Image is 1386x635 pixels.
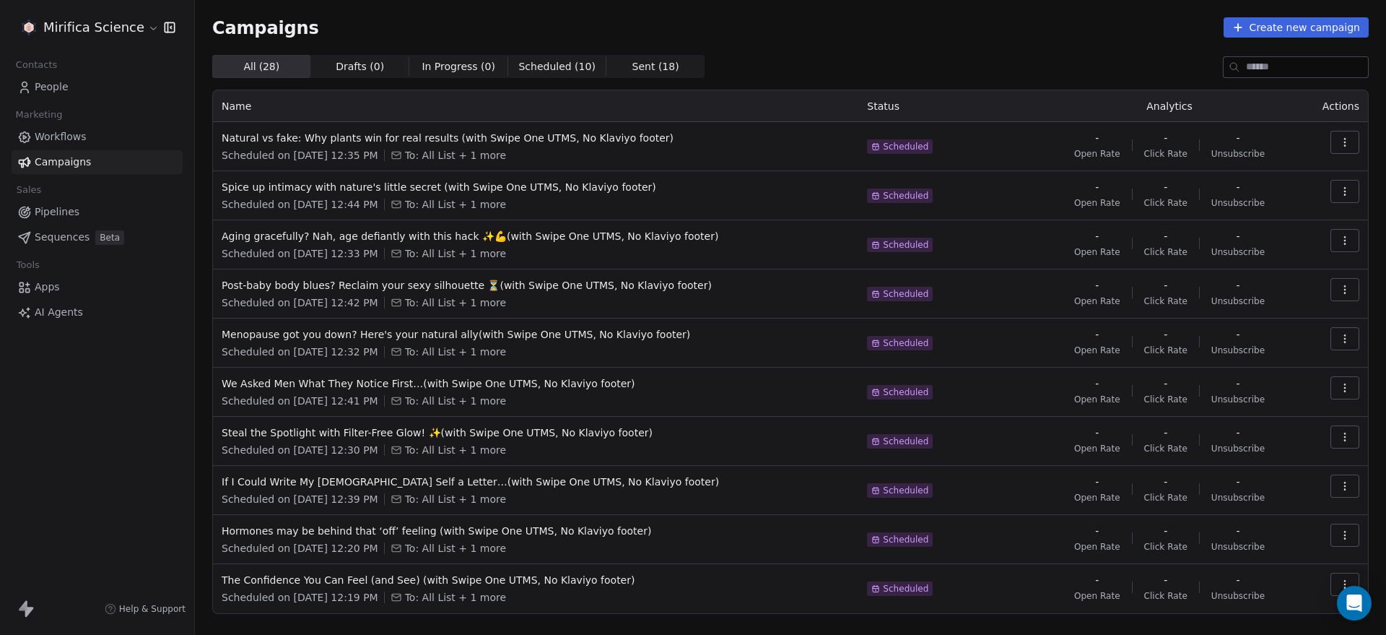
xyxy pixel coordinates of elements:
span: Post-baby body blues? Reclaim your sexy silhouette ⏳(with Swipe One UTMS, No Klaviyo footer) [222,278,850,293]
span: Beta [95,230,124,245]
span: - [1164,131,1167,145]
span: Click Rate [1144,443,1187,454]
span: Open Rate [1074,492,1120,504]
a: Help & Support [105,603,186,615]
span: - [1236,475,1239,489]
span: Scheduled [883,337,928,349]
span: Open Rate [1074,541,1120,553]
span: Scheduled on [DATE] 12:39 PM [222,492,378,506]
span: Scheduled [883,386,928,398]
span: Unsubscribe [1211,197,1265,209]
span: Marketing [9,104,69,126]
span: Pipelines [35,204,79,220]
span: Unsubscribe [1211,443,1265,454]
span: - [1236,131,1239,145]
span: People [35,79,69,95]
span: Spice up intimacy with nature's little secret (with Swipe One UTMS, No Klaviyo footer) [222,180,850,194]
span: To: All List + 1 more [405,590,506,605]
span: Tools [10,254,45,276]
span: Mirifica Science [43,18,144,37]
span: Scheduled [883,583,928,595]
span: Scheduled [883,485,928,496]
span: Open Rate [1074,295,1120,307]
span: - [1236,327,1239,342]
span: - [1164,278,1167,293]
span: Open Rate [1074,394,1120,405]
span: - [1164,180,1167,194]
span: - [1236,376,1239,391]
span: Click Rate [1144,394,1187,405]
span: Contacts [9,54,64,76]
span: - [1164,524,1167,538]
span: Unsubscribe [1211,345,1265,356]
span: Scheduled on [DATE] 12:32 PM [222,345,378,359]
span: - [1236,524,1239,538]
span: To: All List + 1 more [405,295,506,310]
span: To: All List + 1 more [405,345,506,359]
a: SequencesBeta [12,225,183,249]
span: Scheduled [883,141,928,152]
button: Create new campaign [1224,17,1369,38]
span: Drafts ( 0 ) [336,59,384,74]
span: - [1095,278,1099,293]
span: Hormones may be behind that ‘off’ feeling (with Swipe One UTMS, No Klaviyo footer) [222,524,850,538]
a: AI Agents [12,301,183,324]
span: Scheduled [883,534,928,545]
span: Open Rate [1074,148,1120,160]
span: Open Rate [1074,197,1120,209]
span: Help & Support [119,603,186,615]
a: Apps [12,275,183,299]
span: Sent ( 18 ) [632,59,679,74]
span: Scheduled on [DATE] 12:19 PM [222,590,378,605]
span: If I Could Write My [DEMOGRAPHIC_DATA] Self a Letter…(with Swipe One UTMS, No Klaviyo footer) [222,475,850,489]
span: Click Rate [1144,492,1187,504]
span: - [1095,475,1099,489]
span: Open Rate [1074,590,1120,602]
span: - [1236,229,1239,243]
span: - [1095,327,1099,342]
span: To: All List + 1 more [405,541,506,556]
span: Apps [35,280,60,295]
span: Click Rate [1144,345,1187,356]
span: In Progress ( 0 ) [422,59,495,74]
span: - [1236,278,1239,293]
span: Unsubscribe [1211,148,1265,160]
span: - [1164,229,1167,243]
span: Menopause got you down? Here's your natural ally(with Swipe One UTMS, No Klaviyo footer) [222,327,850,342]
span: Scheduled ( 10 ) [518,59,595,74]
a: Pipelines [12,200,183,224]
span: To: All List + 1 more [405,443,506,457]
a: Campaigns [12,150,183,174]
span: Click Rate [1144,148,1187,160]
span: We Asked Men What They Notice First…(with Swipe One UTMS, No Klaviyo footer) [222,376,850,391]
span: Scheduled [883,288,928,300]
span: Scheduled on [DATE] 12:44 PM [222,197,378,212]
span: Click Rate [1144,541,1187,553]
a: Workflows [12,125,183,149]
span: AI Agents [35,305,83,320]
span: To: All List + 1 more [405,197,506,212]
span: Scheduled [883,436,928,447]
span: Unsubscribe [1211,246,1265,258]
span: The Confidence You Can Feel (and See) (with Swipe One UTMS, No Klaviyo footer) [222,573,850,587]
span: - [1236,426,1239,440]
span: Scheduled on [DATE] 12:42 PM [222,295,378,310]
span: Workflows [35,129,87,144]
span: To: All List + 1 more [405,148,506,163]
span: To: All List + 1 more [405,394,506,408]
span: Scheduled [883,190,928,202]
span: - [1236,573,1239,587]
span: - [1095,229,1099,243]
span: Unsubscribe [1211,295,1265,307]
span: - [1095,426,1099,440]
span: - [1095,376,1099,391]
span: Sales [10,179,48,201]
th: Actions [1300,90,1368,122]
span: - [1095,180,1099,194]
span: Scheduled on [DATE] 12:41 PM [222,394,378,408]
span: Scheduled on [DATE] 12:20 PM [222,541,378,556]
span: - [1164,475,1167,489]
span: Scheduled on [DATE] 12:33 PM [222,246,378,261]
span: - [1236,180,1239,194]
span: To: All List + 1 more [405,492,506,506]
